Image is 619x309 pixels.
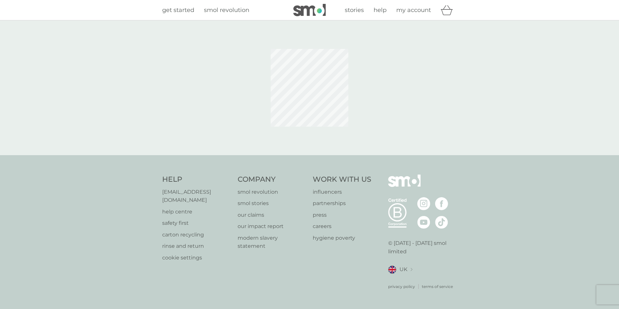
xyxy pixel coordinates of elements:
h4: Help [162,175,231,185]
a: influencers [313,188,371,196]
span: stories [345,6,364,14]
span: my account [396,6,431,14]
a: careers [313,222,371,231]
img: UK flag [388,266,396,274]
a: help centre [162,208,231,216]
span: UK [400,265,407,274]
img: select a new location [411,268,412,271]
a: partnerships [313,199,371,208]
img: smol [388,175,421,197]
img: visit the smol Instagram page [417,197,430,210]
a: help [374,6,387,15]
a: hygiene poverty [313,234,371,242]
a: stories [345,6,364,15]
img: visit the smol Youtube page [417,216,430,229]
a: cookie settings [162,254,231,262]
a: privacy policy [388,283,415,290]
a: rinse and return [162,242,231,250]
h4: Company [238,175,307,185]
a: smol stories [238,199,307,208]
a: carton recycling [162,231,231,239]
img: smol [293,4,326,16]
a: modern slavery statement [238,234,307,250]
p: © [DATE] - [DATE] smol limited [388,239,457,256]
a: my account [396,6,431,15]
a: safety first [162,219,231,227]
a: get started [162,6,194,15]
img: visit the smol Facebook page [435,197,448,210]
span: help [374,6,387,14]
div: basket [441,4,457,17]
a: smol revolution [238,188,307,196]
a: [EMAIL_ADDRESS][DOMAIN_NAME] [162,188,231,204]
span: smol revolution [204,6,249,14]
a: our claims [238,211,307,219]
a: press [313,211,371,219]
a: terms of service [422,283,453,290]
a: our impact report [238,222,307,231]
span: get started [162,6,194,14]
img: visit the smol Tiktok page [435,216,448,229]
h4: Work With Us [313,175,371,185]
a: smol revolution [204,6,249,15]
